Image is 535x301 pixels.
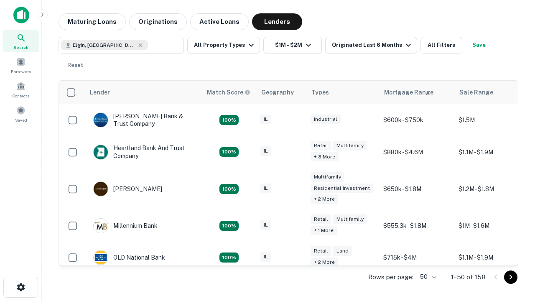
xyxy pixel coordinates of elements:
td: $1M - $1.6M [454,210,530,242]
div: + 1 more [311,226,337,235]
div: Heartland Bank And Trust Company [93,144,194,159]
th: Mortgage Range [379,81,454,104]
div: Matching Properties: 20, hasApolloMatch: undefined [219,147,239,157]
th: Geography [256,81,306,104]
div: IL [260,220,271,230]
img: picture [94,182,108,196]
div: IL [260,252,271,262]
button: All Property Types [187,37,260,54]
button: Lenders [252,13,302,30]
div: Retail [311,141,331,150]
th: Sale Range [454,81,530,104]
div: Millennium Bank [93,218,158,233]
div: OLD National Bank [93,250,165,265]
div: [PERSON_NAME] [93,181,162,196]
div: IL [260,184,271,193]
td: $880k - $4.6M [379,136,454,168]
div: + 3 more [311,152,339,162]
a: Search [3,30,39,52]
img: picture [94,145,108,159]
span: Saved [15,117,27,123]
img: picture [94,113,108,127]
a: Borrowers [3,54,39,77]
th: Capitalize uses an advanced AI algorithm to match your search with the best lender. The match sco... [202,81,256,104]
span: Borrowers [11,68,31,75]
button: Maturing Loans [59,13,126,30]
div: Types [311,87,329,97]
a: Saved [3,102,39,125]
div: Matching Properties: 24, hasApolloMatch: undefined [219,184,239,194]
td: $555.3k - $1.8M [379,210,454,242]
div: [PERSON_NAME] Bank & Trust Company [93,112,194,128]
td: $1.1M - $1.9M [454,242,530,273]
div: Originated Last 6 Months [332,40,413,50]
div: Capitalize uses an advanced AI algorithm to match your search with the best lender. The match sco... [207,88,250,97]
h6: Match Score [207,88,249,97]
div: + 2 more [311,258,338,267]
th: Lender [85,81,202,104]
div: Residential Investment [311,184,373,193]
div: Mortgage Range [384,87,433,97]
button: All Filters [420,37,462,54]
div: Matching Properties: 22, hasApolloMatch: undefined [219,253,239,263]
td: $1.5M [454,104,530,136]
div: Multifamily [311,172,344,182]
div: Land [333,246,352,256]
div: Geography [261,87,294,97]
img: picture [94,250,108,265]
button: Reset [62,57,89,74]
td: $1.2M - $1.8M [454,168,530,210]
div: Retail [311,246,331,256]
button: Save your search to get updates of matches that match your search criteria. [466,37,492,54]
img: capitalize-icon.png [13,7,29,23]
button: Go to next page [504,270,517,284]
span: Elgin, [GEOGRAPHIC_DATA], [GEOGRAPHIC_DATA] [73,41,135,49]
div: Lender [90,87,110,97]
span: Contacts [13,92,29,99]
td: $1.1M - $1.9M [454,136,530,168]
button: $1M - $2M [263,37,322,54]
p: 1–50 of 158 [451,272,486,282]
div: Multifamily [333,141,367,150]
div: + 2 more [311,194,338,204]
div: IL [260,146,271,156]
div: 50 [417,271,438,283]
div: Sale Range [459,87,493,97]
div: Multifamily [333,214,367,224]
p: Rows per page: [368,272,413,282]
div: Matching Properties: 16, hasApolloMatch: undefined [219,221,239,231]
th: Types [306,81,379,104]
button: Active Loans [190,13,249,30]
iframe: Chat Widget [493,234,535,274]
div: IL [260,115,271,124]
img: picture [94,219,108,233]
button: Originations [129,13,187,30]
div: Matching Properties: 28, hasApolloMatch: undefined [219,115,239,125]
button: Originated Last 6 Months [325,37,417,54]
td: $650k - $1.8M [379,168,454,210]
a: Contacts [3,78,39,101]
div: Industrial [311,115,341,124]
span: Search [13,44,28,51]
td: $600k - $750k [379,104,454,136]
div: Retail [311,214,331,224]
td: $715k - $4M [379,242,454,273]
